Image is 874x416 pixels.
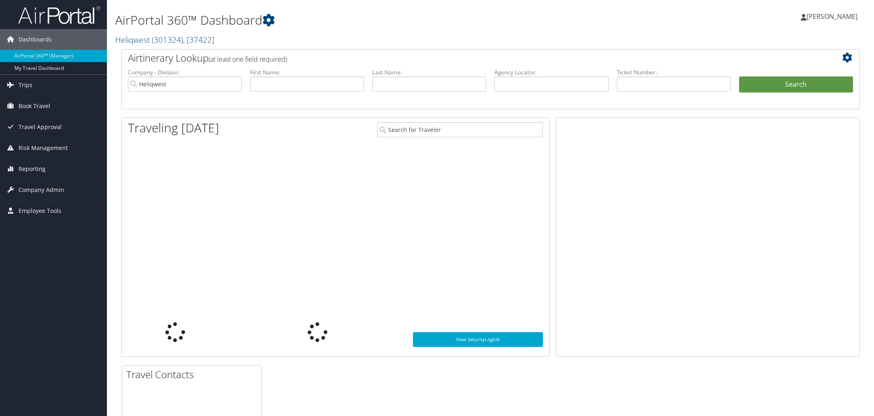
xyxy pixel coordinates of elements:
span: ( 301324 ) [152,34,183,45]
span: Book Travel [19,96,50,116]
h1: Traveling [DATE] [128,119,219,136]
label: Company - Division: [128,68,242,76]
span: Company Admin [19,180,64,200]
span: (at least one field required) [209,55,287,64]
label: First Name: [250,68,364,76]
h2: Travel Contacts [126,367,261,381]
a: [PERSON_NAME] [801,4,866,29]
span: Dashboards [19,29,52,50]
label: Ticket Number: [617,68,731,76]
span: Trips [19,75,32,95]
span: [PERSON_NAME] [807,12,858,21]
input: Search for Traveler [377,122,543,137]
span: Reporting [19,159,46,179]
img: airportal-logo.png [18,5,100,25]
h2: Airtinerary Lookup [128,51,792,65]
span: Risk Management [19,138,68,158]
a: Heliqwest [115,34,214,45]
span: Employee Tools [19,201,61,221]
label: Agency Locator: [494,68,608,76]
a: View SecurityLogic® [413,332,543,347]
label: Last Name: [372,68,486,76]
span: , [ 37422 ] [183,34,214,45]
h1: AirPortal 360™ Dashboard [115,12,616,29]
span: Travel Approval [19,117,62,137]
button: Search [739,76,853,93]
